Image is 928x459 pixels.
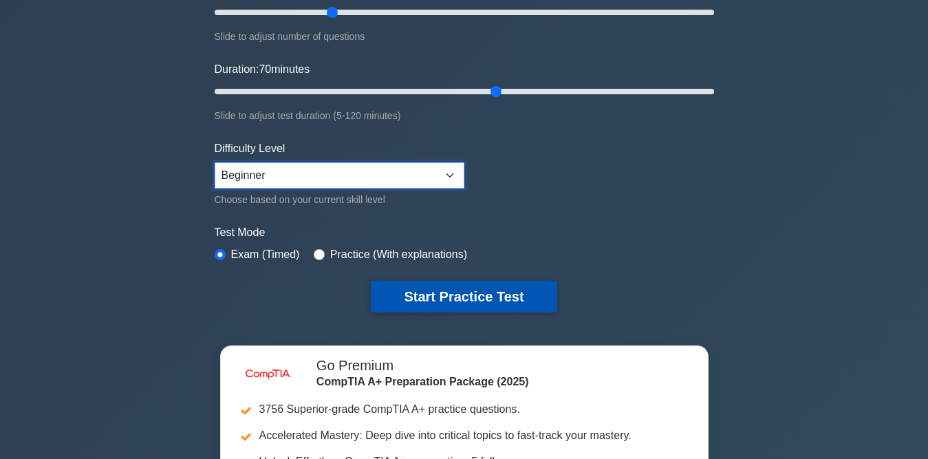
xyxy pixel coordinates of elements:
span: 70 [259,63,271,75]
label: Test Mode [215,224,714,241]
div: Slide to adjust test duration (5-120 minutes) [215,107,714,124]
label: Difficulty Level [215,140,285,157]
label: Duration: minutes [215,61,310,78]
button: Start Practice Test [371,281,557,312]
label: Practice (With explanations) [330,246,467,263]
div: Choose based on your current skill level [215,191,464,208]
label: Exam (Timed) [231,246,300,263]
div: Slide to adjust number of questions [215,28,714,45]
